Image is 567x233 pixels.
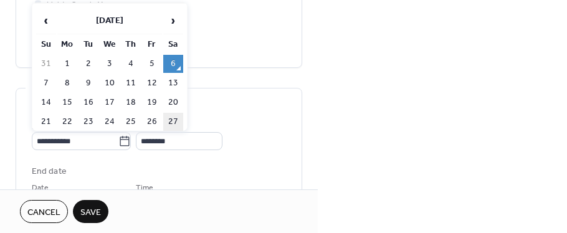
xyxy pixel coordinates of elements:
[57,7,162,34] th: [DATE]
[100,55,120,73] td: 3
[79,36,98,54] th: Tu
[79,74,98,92] td: 9
[121,55,141,73] td: 4
[100,93,120,112] td: 17
[32,165,67,178] div: End date
[142,113,162,131] td: 26
[164,8,183,33] span: ›
[36,74,56,92] td: 7
[142,36,162,54] th: Fr
[36,93,56,112] td: 14
[36,36,56,54] th: Su
[36,55,56,73] td: 31
[79,113,98,131] td: 23
[142,93,162,112] td: 19
[121,74,141,92] td: 11
[163,36,183,54] th: Sa
[79,55,98,73] td: 2
[80,206,101,219] span: Save
[142,55,162,73] td: 5
[37,8,55,33] span: ‹
[163,93,183,112] td: 20
[100,36,120,54] th: We
[27,206,60,219] span: Cancel
[32,181,49,194] span: Date
[57,36,77,54] th: Mo
[57,93,77,112] td: 15
[121,93,141,112] td: 18
[136,181,153,194] span: Time
[163,74,183,92] td: 13
[100,74,120,92] td: 10
[142,74,162,92] td: 12
[79,93,98,112] td: 16
[20,200,68,223] button: Cancel
[121,113,141,131] td: 25
[73,200,108,223] button: Save
[57,74,77,92] td: 8
[121,36,141,54] th: Th
[36,113,56,131] td: 21
[100,113,120,131] td: 24
[57,55,77,73] td: 1
[163,113,183,131] td: 27
[163,55,183,73] td: 6
[57,113,77,131] td: 22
